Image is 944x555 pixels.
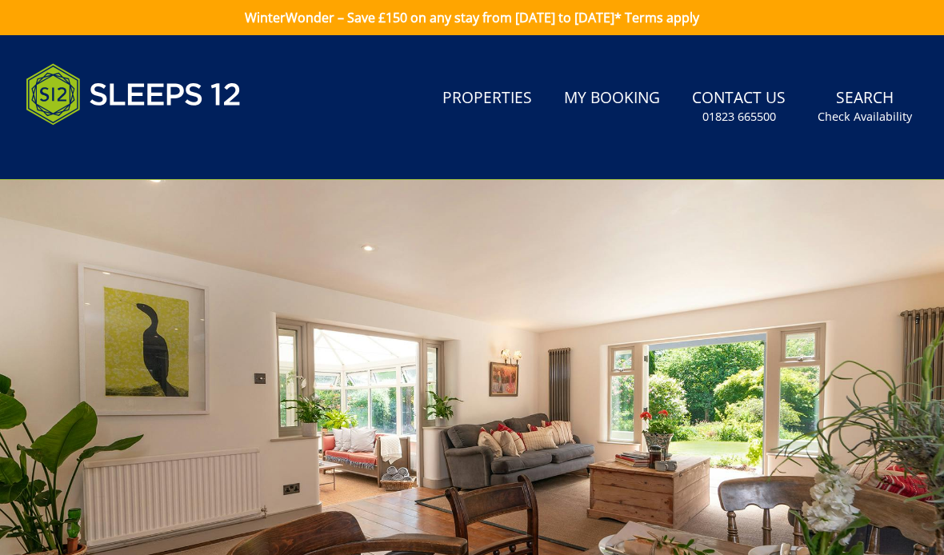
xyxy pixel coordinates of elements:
[686,81,792,133] a: Contact Us01823 665500
[558,81,666,117] a: My Booking
[18,144,186,158] iframe: Customer reviews powered by Trustpilot
[818,109,912,125] small: Check Availability
[26,54,242,134] img: Sleeps 12
[436,81,538,117] a: Properties
[811,81,918,133] a: SearchCheck Availability
[702,109,776,125] small: 01823 665500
